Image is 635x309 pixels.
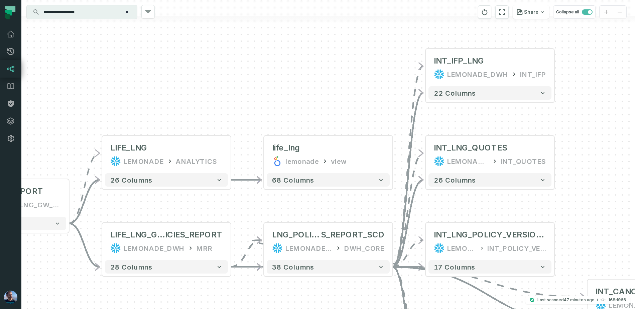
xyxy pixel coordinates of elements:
[69,223,100,267] g: Edge from 2002ab389b9a8a4a78cef7e2da1c60c7 to 7d7a953e50d60a3b55af865f095dcf1b
[392,240,423,267] g: Edge from 7812bdf5c5b9d7ae41e9570ea322a369 to 62f117ae3c7231ae1936eaa13a7bcb9d
[434,263,475,271] span: 17 columns
[447,156,489,167] div: LEMONADE_DWH
[608,298,626,302] h4: 168d966
[110,142,147,153] div: LIFE_LNG
[434,89,476,97] span: 22 columns
[434,229,546,240] div: INT_LNG_POLICY_VERSIONS
[392,267,585,297] g: Edge from 7812bdf5c5b9d7ae41e9570ea322a369 to bd16c1743a7e89de300e781df53f4134
[272,263,314,271] span: 38 columns
[110,176,152,184] span: 26 columns
[272,229,384,240] div: LNG_POLICIES_REPORT_SCD
[520,69,546,80] div: INT_IFP
[4,291,17,304] img: avatar of Tal Kurnas
[197,243,213,253] div: MRR
[272,176,314,184] span: 68 columns
[69,180,100,223] g: Edge from 2002ab389b9a8a4a78cef7e2da1c60c7 to e39ddb702b624960ee0b141bab2a8d2c
[392,153,423,267] g: Edge from 7812bdf5c5b9d7ae41e9570ea322a369 to 074bd69b1555cfe37a549d0560d3accb
[252,240,401,267] g: Edge from 7812bdf5c5b9d7ae41e9570ea322a369 to 7812bdf5c5b9d7ae41e9570ea322a369
[613,6,626,19] button: zoom out
[124,156,164,167] div: LEMONADE
[285,156,319,167] div: lemonade
[564,297,595,302] relative-time: Sep 26, 2025, 11:24 AM EDT
[434,176,476,184] span: 26 columns
[447,243,477,253] div: LEMONADE_DWH
[537,297,595,303] p: Last scanned
[487,243,546,253] div: INT_POLICY_VERSIONS
[321,229,384,240] span: S_REPORT_SCD
[434,56,484,66] div: INT_IFP_LNG
[392,180,423,267] g: Edge from 7812bdf5c5b9d7ae41e9570ea322a369 to 074bd69b1555cfe37a549d0560d3accb
[124,9,130,15] button: Clear search query
[176,156,217,167] div: ANALYTICS
[285,243,332,253] div: LEMONADE_DWH
[392,93,423,267] g: Edge from 7812bdf5c5b9d7ae41e9570ea322a369 to c47b72300d386a4c35d83f663b79ebba
[525,296,630,304] button: Last scanned[DATE] 11:24:53 AM168d966
[392,66,423,267] g: Edge from 7812bdf5c5b9d7ae41e9570ea322a369 to c47b72300d386a4c35d83f663b79ebba
[124,243,184,253] div: LEMONADE_DWH
[272,142,300,153] div: life_lng
[331,156,346,167] div: view
[272,229,321,240] span: LNG_POLICIE
[2,199,61,210] div: LIFE_LNG_GW_REPORTS
[110,263,152,271] span: 28 columns
[110,229,223,240] div: LIFE_LNG_GW_REPORTS_LNG_POLICIES_REPORT
[513,5,549,19] button: Share
[434,142,507,153] div: INT_LNG_QUOTES
[110,229,165,240] span: LIFE_LNG_GW_REPORTS_LNG_POL
[231,240,261,267] g: Edge from 7d7a953e50d60a3b55af865f095dcf1b to 7812bdf5c5b9d7ae41e9570ea322a369
[165,229,223,240] span: ICIES_REPORT
[447,69,508,80] div: LEMONADE_DWH
[501,156,546,167] div: INT_QUOTES
[553,5,596,19] button: Collapse all
[69,153,100,223] g: Edge from 2002ab389b9a8a4a78cef7e2da1c60c7 to e39ddb702b624960ee0b141bab2a8d2c
[344,243,384,253] div: DWH_CORE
